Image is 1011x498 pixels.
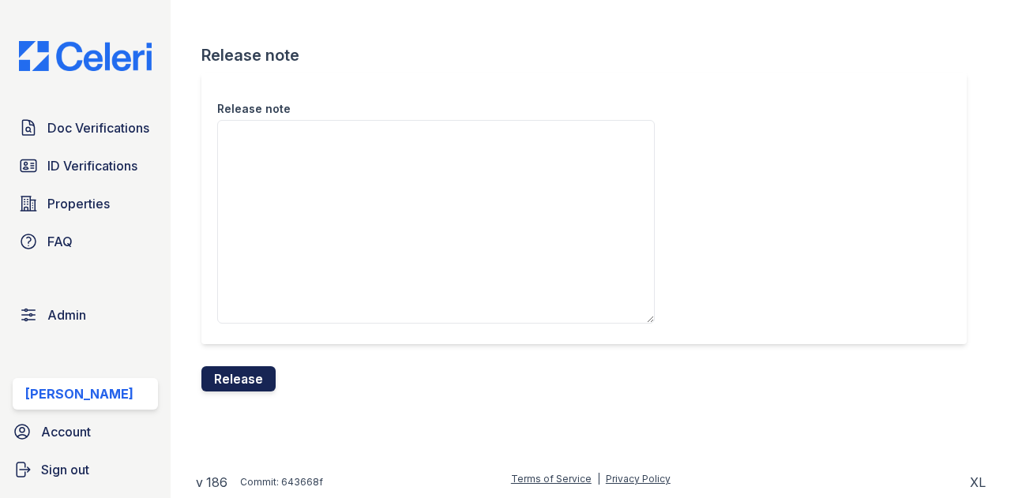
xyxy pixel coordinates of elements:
a: v 186 [196,473,227,492]
a: Sign out [6,454,164,485]
a: Doc Verifications [13,112,158,144]
a: ID Verifications [13,150,158,182]
span: Account [41,422,91,441]
div: XL [970,473,986,492]
span: ID Verifications [47,156,137,175]
span: Sign out [41,460,89,479]
img: CE_Logo_Blue-a8612792a0a2168367f1c8372b55b34899dd931a85d93a1a3d3e32e68fde9ad4.png [6,41,164,71]
a: FAQ [13,226,158,257]
span: FAQ [47,232,73,251]
a: Privacy Policy [606,473,671,485]
span: Properties [47,194,110,213]
label: Release note [217,101,291,117]
div: Commit: 643668f [240,476,323,489]
button: Release [201,366,276,391]
a: Properties [13,188,158,219]
div: | [597,473,600,485]
div: Release note [201,44,979,66]
span: Admin [47,305,86,324]
span: Doc Verifications [47,118,149,137]
div: [PERSON_NAME] [25,384,133,403]
a: Account [6,416,164,447]
a: Admin [13,299,158,331]
a: Terms of Service [511,473,592,485]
